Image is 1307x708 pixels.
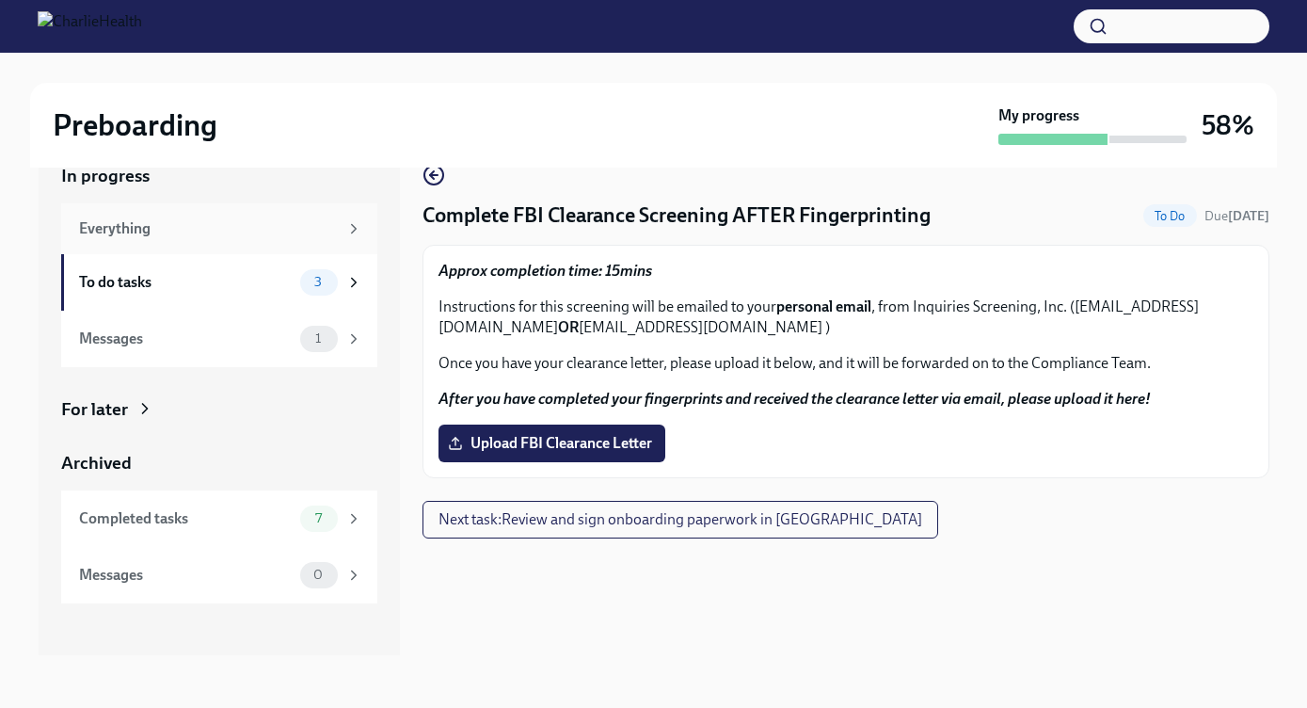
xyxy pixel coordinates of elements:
span: Upload FBI Clearance Letter [452,434,652,453]
strong: Approx completion time: 15mins [438,262,652,280]
a: Messages1 [61,311,377,367]
strong: [DATE] [1228,208,1269,224]
div: To do tasks [79,272,293,293]
button: Next task:Review and sign onboarding paperwork in [GEOGRAPHIC_DATA] [422,501,938,539]
a: Messages0 [61,547,377,603]
span: Due [1204,208,1269,224]
img: CharlieHealth [38,11,142,41]
a: Everything [61,203,377,254]
div: Everything [79,218,338,239]
strong: My progress [998,105,1079,126]
h2: Preboarding [53,106,217,144]
span: 0 [302,568,334,582]
a: To do tasks3 [61,254,377,311]
strong: OR [558,318,579,336]
strong: After you have completed your fingerprints and received the clearance letter via email, please up... [438,390,1151,408]
div: Messages [79,329,293,349]
a: Completed tasks7 [61,491,377,547]
span: August 22nd, 2025 06:00 [1204,207,1269,225]
div: Messages [79,565,293,586]
a: In progress [61,164,377,188]
a: Archived [61,451,377,475]
h4: Complete FBI Clearance Screening AFTER Fingerprinting [422,201,931,230]
span: To Do [1143,209,1197,223]
span: 1 [304,331,332,346]
p: Once you have your clearance letter, please upload it below, and it will be forwarded on to the C... [438,353,1253,374]
label: Upload FBI Clearance Letter [438,425,665,462]
span: 7 [304,511,333,525]
strong: personal email [776,298,871,315]
p: Instructions for this screening will be emailed to your , from Inquiries Screening, Inc. ([EMAIL_... [438,297,1253,338]
span: 3 [303,275,333,289]
h3: 58% [1202,108,1254,142]
a: For later [61,397,377,422]
span: Next task : Review and sign onboarding paperwork in [GEOGRAPHIC_DATA] [438,510,922,529]
div: For later [61,397,128,422]
div: Completed tasks [79,508,293,529]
